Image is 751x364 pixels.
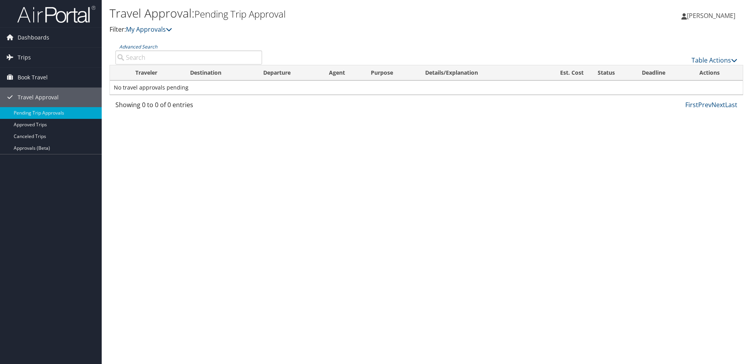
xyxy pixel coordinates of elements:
div: Showing 0 to 0 of 0 entries [115,100,262,113]
th: Status: activate to sort column ascending [591,65,635,81]
input: Advanced Search [115,50,262,65]
th: Destination: activate to sort column ascending [183,65,256,81]
th: Agent [322,65,363,81]
span: [PERSON_NAME] [687,11,735,20]
td: No travel approvals pending [110,81,743,95]
a: Last [725,100,737,109]
img: airportal-logo.png [17,5,95,23]
a: Advanced Search [119,43,157,50]
th: Traveler: activate to sort column ascending [128,65,183,81]
span: Trips [18,48,31,67]
h1: Travel Approval: [110,5,532,22]
th: Departure: activate to sort column ascending [256,65,322,81]
span: Book Travel [18,68,48,87]
small: Pending Trip Approval [194,7,286,20]
a: Prev [698,100,711,109]
a: First [685,100,698,109]
a: Next [711,100,725,109]
span: Travel Approval [18,88,59,107]
a: [PERSON_NAME] [681,4,743,27]
th: Purpose [364,65,418,81]
th: Est. Cost: activate to sort column ascending [535,65,591,81]
th: Deadline: activate to sort column descending [635,65,693,81]
th: Actions [692,65,743,81]
p: Filter: [110,25,532,35]
a: My Approvals [126,25,172,34]
a: Table Actions [692,56,737,65]
th: Details/Explanation [418,65,535,81]
span: Dashboards [18,28,49,47]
